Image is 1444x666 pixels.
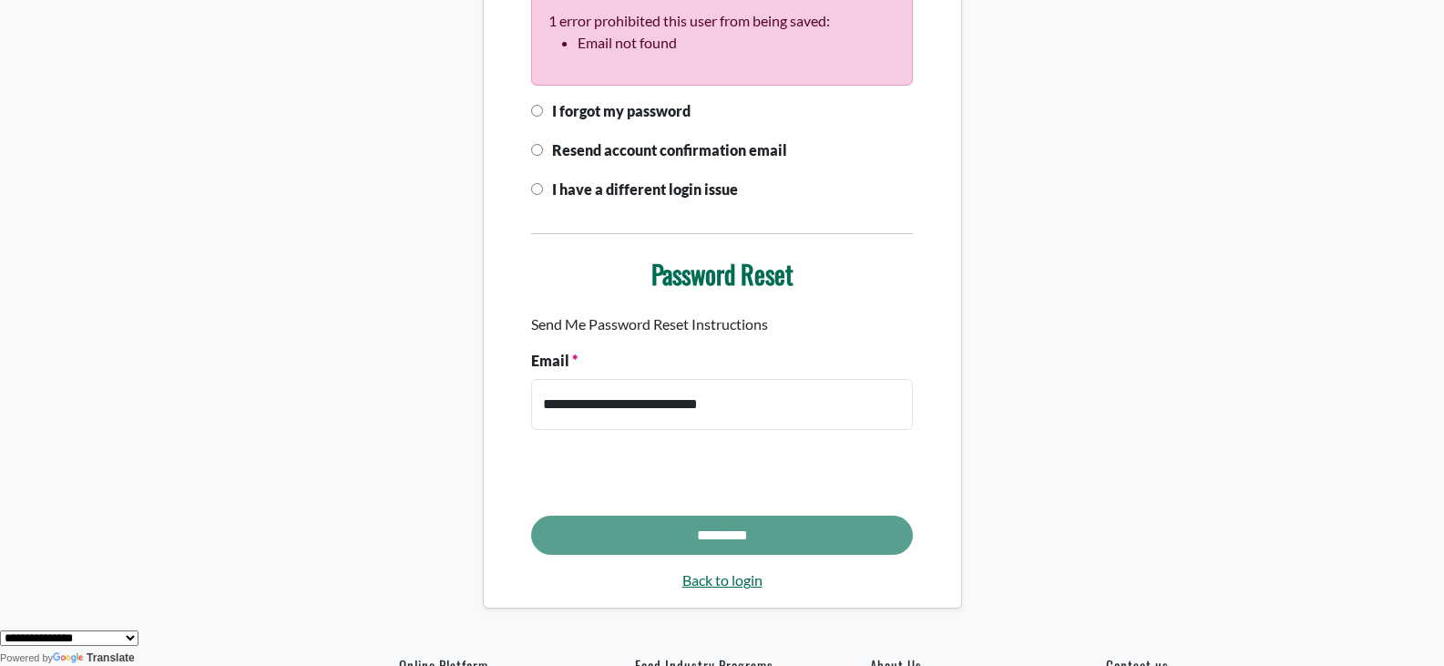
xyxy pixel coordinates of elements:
[520,179,923,218] div: I have a different login issue
[531,313,912,335] p: Send Me Password Reset Instructions
[531,445,808,516] iframe: To enrich screen reader interactions, please activate Accessibility in Grammarly extension settings
[520,139,923,179] div: Resend account confirmation email
[520,100,923,139] div: I forgot my password
[531,350,578,372] label: Email
[53,651,135,664] a: Translate
[531,569,912,591] a: Back to login
[531,259,912,290] h3: Password Reset
[53,652,87,665] img: Google Translate
[578,32,896,54] li: Email not found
